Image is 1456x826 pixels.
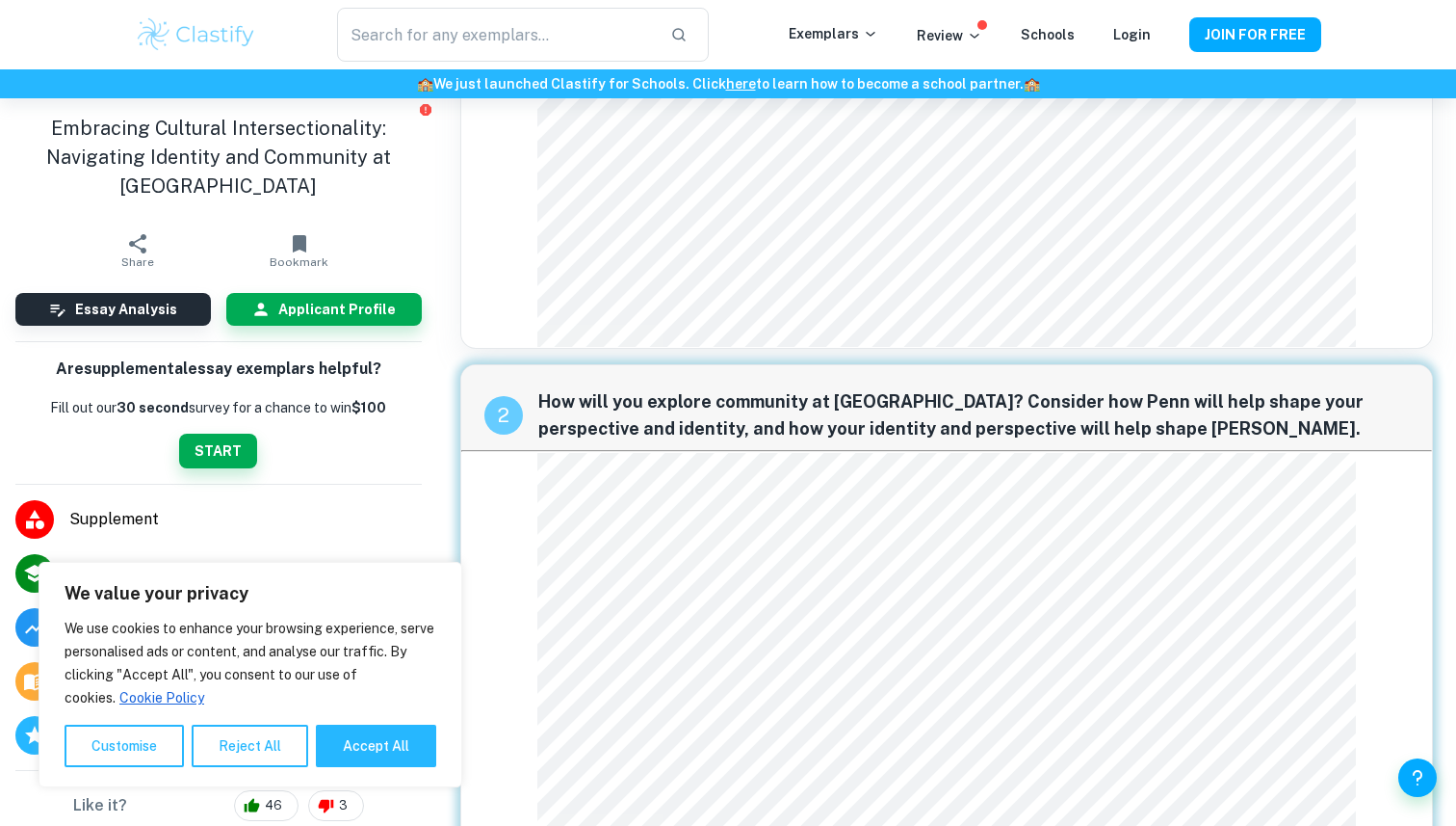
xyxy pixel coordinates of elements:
a: Login [1113,27,1151,42]
span: 🏫 [417,76,433,92]
span: 46 [254,796,293,815]
h1: Embracing Cultural Intersectionality: Navigating Identity and Community at [GEOGRAPHIC_DATA] [15,114,422,200]
h6: Like it? [73,794,127,817]
button: Customise [65,725,184,767]
button: Bookmark [219,224,380,278]
p: Exemplars [789,23,878,44]
button: Report issue [419,102,433,117]
button: START [179,434,257,468]
p: We value your privacy [65,582,436,605]
div: 46 [234,790,299,821]
h6: We just launched Clastify for Schools. Click to learn how to become a school partner. [4,73,1452,94]
button: Applicant Profile [226,293,422,326]
button: Help and Feedback [1398,759,1437,797]
div: 3 [308,790,364,821]
span: 🏫 [1024,76,1040,92]
div: recipe [484,396,523,435]
p: Fill out our survey for a chance to win [50,397,386,418]
p: Review [917,25,982,46]
button: Reject All [192,725,308,767]
b: 30 second [117,400,189,415]
a: Schools [1021,27,1075,42]
div: We value your privacy [39,562,462,787]
input: Search for any exemplars... [337,8,655,62]
span: Share [121,255,154,269]
h6: Applicant Profile [278,299,396,320]
button: Essay Analysis [15,293,211,326]
span: 3 [328,796,358,815]
h6: Are supplemental essay exemplars helpful? [56,358,381,382]
span: Bookmark [270,255,328,269]
button: Share [57,224,219,278]
a: Cookie Policy [118,689,205,706]
strong: $100 [351,400,386,415]
p: We use cookies to enhance your browsing experience, serve personalised ads or content, and analys... [65,617,436,709]
span: How will you explore community at [GEOGRAPHIC_DATA]? Consider how Penn will help shape your persp... [538,388,1409,442]
span: Supplement [69,508,422,531]
button: JOIN FOR FREE [1189,17,1321,52]
img: Clastify logo [135,15,257,54]
button: Accept All [316,725,436,767]
a: here [726,76,756,92]
h6: Essay Analysis [75,299,177,320]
